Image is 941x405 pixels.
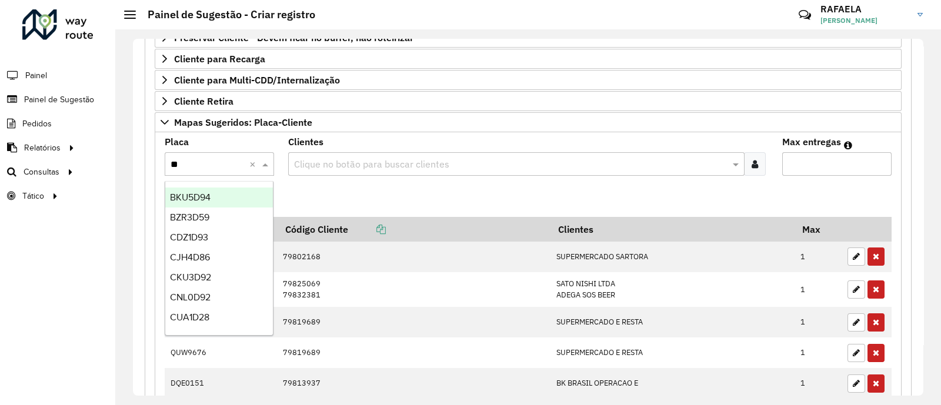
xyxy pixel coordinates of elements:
th: Código Cliente [277,217,550,242]
td: SATO NISHI LTDA ADEGA SOS BEER [550,272,795,307]
span: BKU5D94 [170,192,211,202]
span: [PERSON_NAME] [820,15,909,26]
td: 1 [795,368,842,399]
td: 79819689 [277,337,550,368]
span: Clear all [249,157,259,171]
td: 79813937 [277,368,550,399]
td: SUPERMERCADO E RESTA [550,307,795,337]
span: Preservar Cliente - Devem ficar no buffer, não roteirizar [174,33,413,42]
td: 1 [795,272,842,307]
th: Clientes [550,217,795,242]
span: CUA1D28 [170,312,209,322]
td: 79825069 79832381 [277,272,550,307]
a: Contato Rápido [792,2,817,28]
h3: RAFAELA [820,4,909,15]
td: DQE0151 [165,368,277,399]
span: Tático [22,190,44,202]
em: Máximo de clientes que serão colocados na mesma rota com os clientes informados [844,140,852,150]
label: Max entregas [782,135,841,149]
label: Placa [165,135,189,149]
span: CDZ1D93 [170,232,208,242]
span: CJH4D86 [170,252,210,262]
span: CKU3D92 [170,272,211,282]
td: 79802168 [277,242,550,272]
td: BK BRASIL OPERACAO E [550,368,795,399]
span: Cliente para Recarga [174,54,265,63]
th: Max [795,217,842,242]
span: Painel de Sugestão [24,93,94,106]
span: Cliente Retira [174,96,233,106]
a: Mapas Sugeridos: Placa-Cliente [155,112,902,132]
a: Cliente Retira [155,91,902,111]
span: CNL0D92 [170,292,211,302]
span: Painel [25,69,47,82]
span: Relatórios [24,142,61,154]
td: 1 [795,242,842,272]
h2: Painel de Sugestão - Criar registro [136,8,315,21]
a: Cliente para Multi-CDD/Internalização [155,70,902,90]
td: 79819689 [277,307,550,337]
span: Pedidos [22,118,52,130]
span: Mapas Sugeridos: Placa-Cliente [174,118,312,127]
ng-dropdown-panel: Options list [165,181,273,336]
a: Cliente para Recarga [155,49,902,69]
td: SUPERMERCADO E RESTA [550,337,795,368]
td: SUPERMERCADO SARTORA [550,242,795,272]
td: 1 [795,337,842,368]
span: BZR3D59 [170,212,209,222]
td: 1 [795,307,842,337]
a: Copiar [348,223,386,235]
span: Cliente para Multi-CDD/Internalização [174,75,340,85]
span: Consultas [24,166,59,178]
td: QUW9676 [165,337,277,368]
label: Clientes [288,135,323,149]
